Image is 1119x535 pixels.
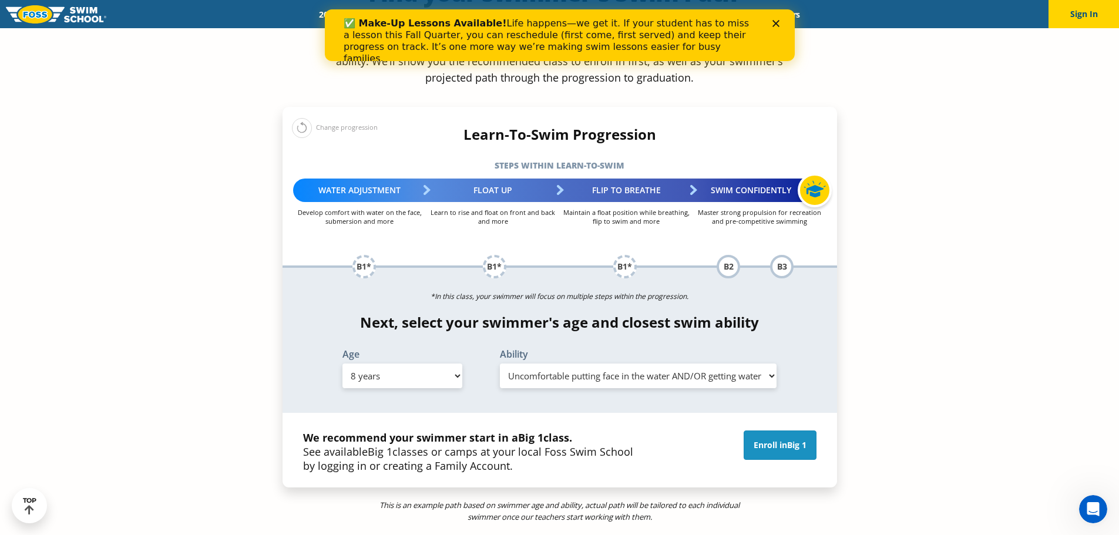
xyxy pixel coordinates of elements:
[283,314,837,331] h4: Next, select your swimmer's age and closest swim ability
[19,8,182,19] b: ✅ Make-Up Lessons Available!
[309,9,382,20] a: 2025 Calendar
[432,9,535,20] a: Swim Path® Program
[535,9,600,20] a: About FOSS
[724,9,761,20] a: Blog
[292,117,378,138] div: Change progression
[6,5,106,23] img: FOSS Swim School Logo
[342,349,462,359] label: Age
[500,349,777,359] label: Ability
[368,445,392,459] span: Big 1
[518,430,543,445] span: Big 1
[693,179,826,202] div: Swim Confidently
[560,208,693,226] p: Maintain a float position while breathing, flip to swim and more
[303,430,641,473] p: See available classes or camps at your local Foss Swim School by logging in or creating a Family ...
[448,11,459,18] div: Close
[377,499,742,523] p: This is an example path based on swimmer age and ability, actual path will be tailored to each in...
[23,497,36,515] div: TOP
[560,179,693,202] div: Flip to Breathe
[19,8,432,55] div: Life happens—we get it. If your student has to miss a lesson this Fall Quarter, you can reschedul...
[787,439,807,450] span: Big 1
[283,126,837,143] h4: Learn-To-Swim Progression
[744,430,816,460] a: Enroll inBig 1
[1079,495,1107,523] iframe: Intercom live chat
[283,288,837,305] p: *In this class, your swimmer will focus on multiple steps within the progression.
[770,255,794,278] div: B3
[717,255,740,278] div: B2
[426,208,560,226] p: Learn to rise and float on front and back and more
[693,208,826,226] p: Master strong propulsion for recreation and pre-competitive swimming
[325,9,795,61] iframe: Intercom live chat banner
[761,9,810,20] a: Careers
[303,430,572,445] strong: We recommend your swimmer start in a class.
[600,9,725,20] a: Swim Like [PERSON_NAME]
[330,36,790,86] p: Where to begin? This tool will show a Swim Path® based on your swimmer’s goal, age, and ability. ...
[382,9,432,20] a: Schools
[283,157,837,174] h5: Steps within Learn-to-Swim
[293,208,426,226] p: Develop comfort with water on the face, submersion and more
[426,179,560,202] div: Float Up
[293,179,426,202] div: Water Adjustment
